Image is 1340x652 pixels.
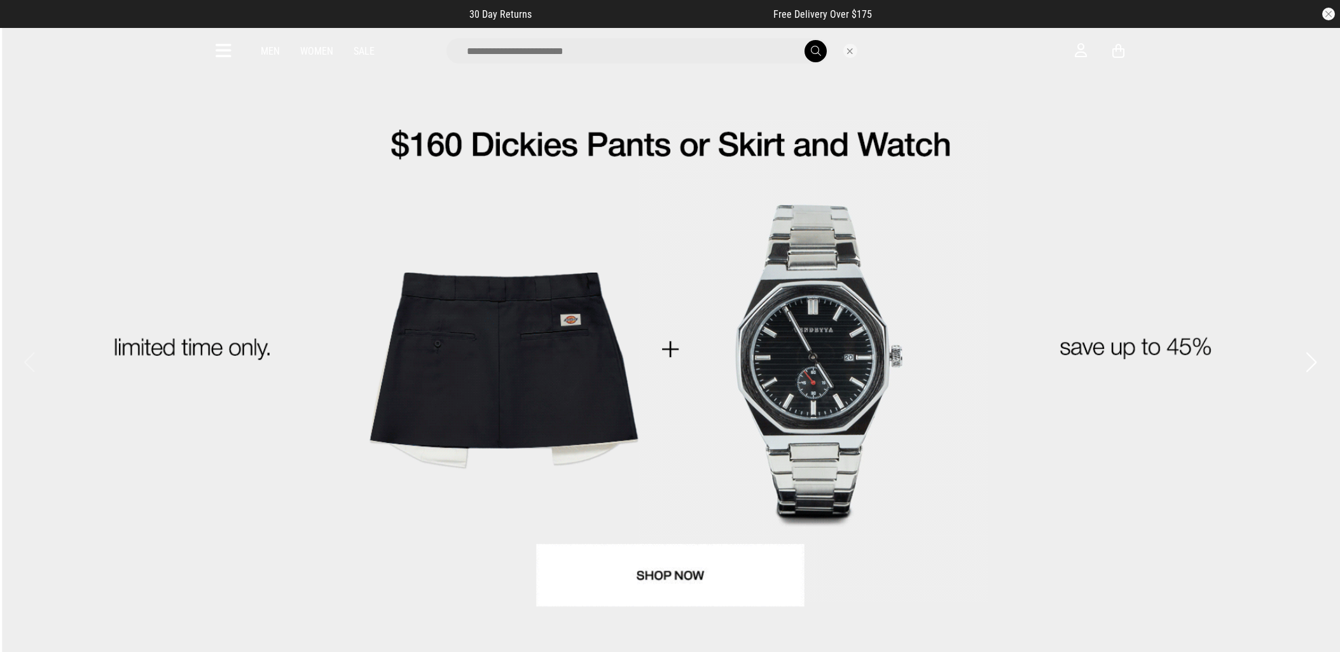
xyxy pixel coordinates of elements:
span: Free Delivery Over $175 [773,8,872,20]
a: Sale [354,45,375,57]
iframe: Customer reviews powered by Trustpilot [557,8,748,20]
button: Previous slide [20,348,38,376]
button: Next slide [1302,348,1320,376]
a: Men [261,45,280,57]
a: Women [300,45,333,57]
span: 30 Day Returns [469,8,532,20]
button: Close search [843,44,857,58]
